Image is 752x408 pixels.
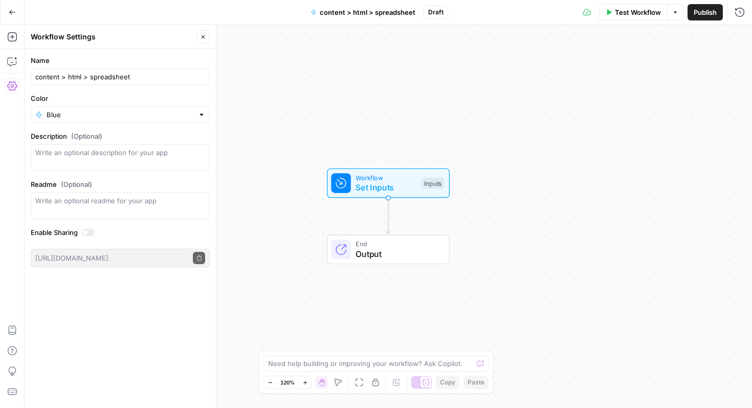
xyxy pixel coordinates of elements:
[356,173,416,182] span: Workflow
[31,55,210,66] label: Name
[31,179,210,189] label: Readme
[468,378,484,387] span: Paste
[47,110,194,120] input: Blue
[320,7,415,17] span: content > html > spreadsheet
[436,376,459,389] button: Copy
[688,4,723,20] button: Publish
[293,168,483,198] div: WorkflowSet InputsInputs
[31,227,210,238] label: Enable Sharing
[428,8,444,17] span: Draft
[694,7,717,17] span: Publish
[293,235,483,265] div: EndOutput
[440,378,455,387] span: Copy
[304,4,422,20] button: content > html > spreadsheet
[599,4,667,20] button: Test Workflow
[31,131,210,141] label: Description
[386,198,390,234] g: Edge from start to end
[31,93,210,103] label: Color
[31,32,193,42] div: Workflow Settings
[71,131,102,141] span: (Optional)
[356,239,439,249] span: End
[61,179,92,189] span: (Optional)
[463,376,489,389] button: Paste
[35,72,205,82] input: Untitled
[280,378,295,386] span: 120%
[422,178,444,189] div: Inputs
[356,181,416,194] span: Set Inputs
[356,248,439,260] span: Output
[615,7,661,17] span: Test Workflow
